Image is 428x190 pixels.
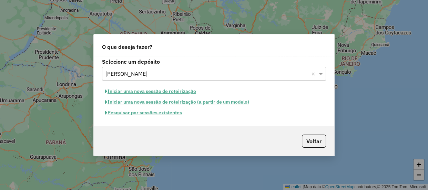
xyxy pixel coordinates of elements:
[102,107,185,118] button: Pesquisar por sessões existentes
[302,135,326,148] button: Voltar
[102,97,252,107] button: Iniciar uma nova sessão de roteirização (a partir de um modelo)
[312,70,317,78] span: Clear all
[102,43,152,51] span: O que deseja fazer?
[102,86,199,97] button: Iniciar uma nova sessão de roteirização
[102,57,326,66] label: Selecione um depósito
